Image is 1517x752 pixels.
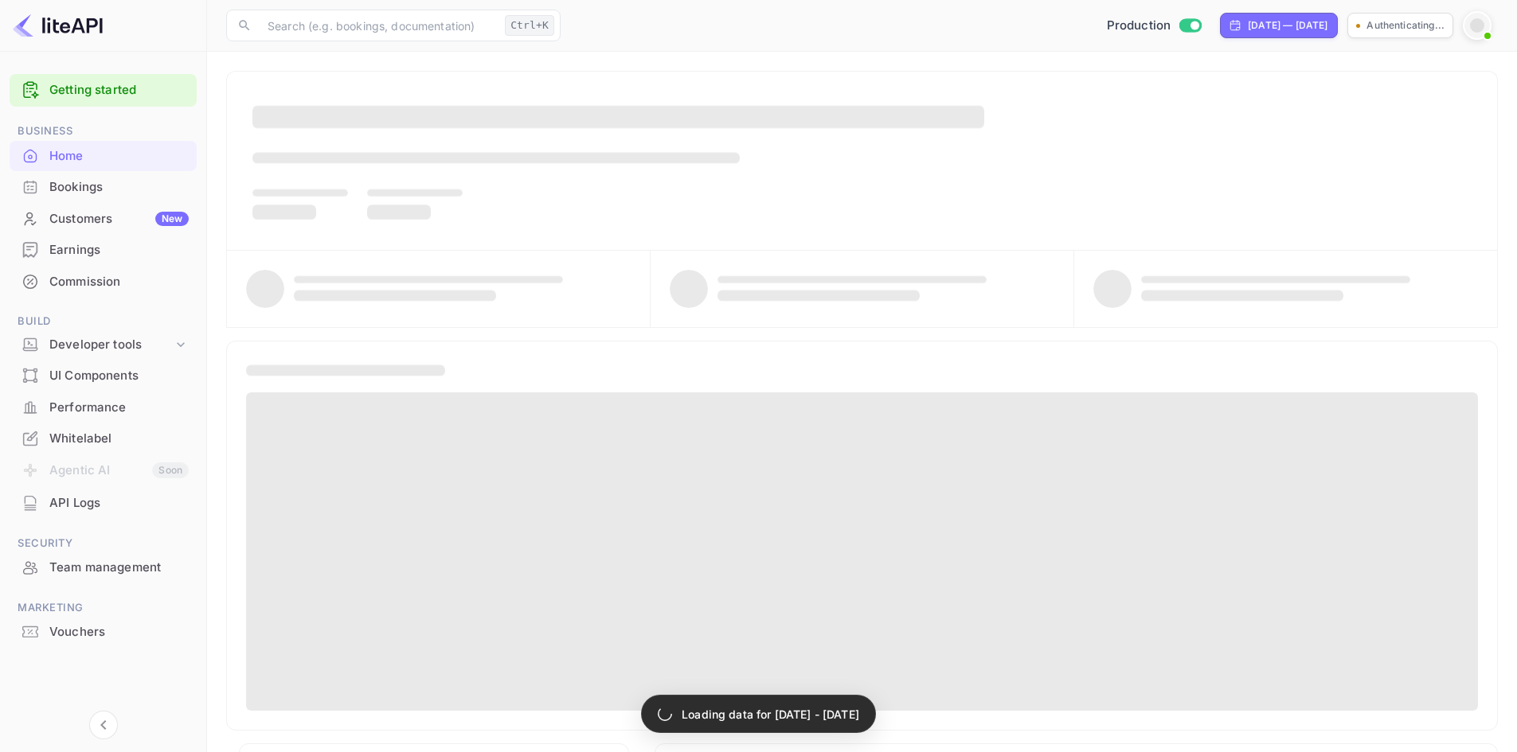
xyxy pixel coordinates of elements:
[10,617,197,648] div: Vouchers
[10,488,197,517] a: API Logs
[49,430,189,448] div: Whitelabel
[10,235,197,266] div: Earnings
[155,212,189,226] div: New
[1220,13,1338,38] div: Click to change the date range period
[10,267,197,296] a: Commission
[10,141,197,170] a: Home
[10,423,197,453] a: Whitelabel
[1107,17,1171,35] span: Production
[49,494,189,512] div: API Logs
[49,399,189,417] div: Performance
[10,331,197,359] div: Developer tools
[10,552,197,583] div: Team management
[10,74,197,107] div: Getting started
[1366,18,1445,33] p: Authenticating...
[10,392,197,422] a: Performance
[10,599,197,617] span: Marketing
[10,267,197,298] div: Commission
[10,313,197,330] span: Build
[10,535,197,552] span: Security
[10,235,197,264] a: Earnings
[13,13,103,38] img: LiteAPI logo
[49,367,189,385] div: UI Components
[1101,17,1208,35] div: Switch to Sandbox mode
[49,210,189,228] div: Customers
[49,273,189,291] div: Commission
[258,10,498,41] input: Search (e.g. bookings, documentation)
[10,141,197,172] div: Home
[49,178,189,197] div: Bookings
[10,360,197,390] a: UI Components
[10,392,197,423] div: Performance
[49,336,173,354] div: Developer tools
[1248,18,1327,33] div: [DATE] — [DATE]
[49,81,189,99] a: Getting started
[505,15,554,36] div: Ctrl+K
[49,623,189,641] div: Vouchers
[10,360,197,392] div: UI Components
[10,552,197,582] a: Team management
[10,617,197,646] a: Vouchers
[10,423,197,454] div: Whitelabel
[10,172,197,203] div: Bookings
[10,172,197,201] a: Bookings
[49,559,189,577] div: Team management
[49,147,189,166] div: Home
[682,706,859,723] p: Loading data for [DATE] - [DATE]
[10,488,197,519] div: API Logs
[10,204,197,235] div: CustomersNew
[89,711,118,739] button: Collapse navigation
[49,241,189,259] div: Earnings
[10,204,197,233] a: CustomersNew
[10,123,197,140] span: Business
